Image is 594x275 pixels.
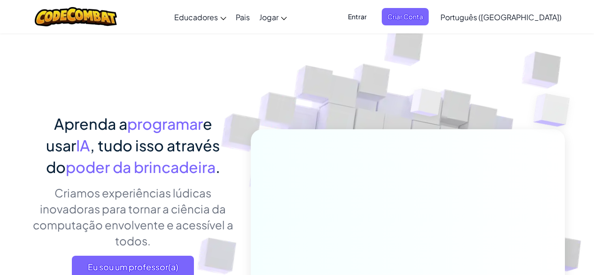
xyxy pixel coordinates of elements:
[255,4,292,30] a: Jogar
[231,4,255,30] a: Pais
[348,12,367,21] font: Entrar
[76,136,90,155] font: IA
[440,12,562,22] font: Português ([GEOGRAPHIC_DATA])
[236,12,250,22] font: Pais
[259,12,278,22] font: Jogar
[342,8,372,25] button: Entrar
[88,261,178,272] font: Eu sou um professor(a)
[216,157,220,176] font: .
[54,114,127,133] font: Aprenda a
[436,4,566,30] a: Português ([GEOGRAPHIC_DATA])
[33,186,233,248] font: Criamos experiências lúdicas inovadoras para tornar a ciência da computação envolvente e acessíve...
[170,4,231,30] a: Educadores
[387,12,423,21] font: Criar Conta
[46,136,220,176] font: , tudo isso através do
[66,157,216,176] font: poder da brincadeira
[35,7,117,26] img: Logotipo do CodeCombat
[382,8,429,25] button: Criar Conta
[127,114,203,133] font: programar
[393,70,460,140] img: Cubos sobrepostos
[174,12,218,22] font: Educadores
